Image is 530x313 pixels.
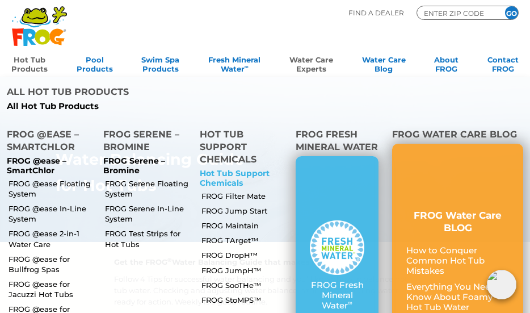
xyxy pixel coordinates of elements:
[201,191,287,201] a: FROG Filter Mate
[201,206,287,216] a: FROG Jump Start
[11,52,48,74] a: Hot TubProducts
[201,220,287,231] a: FROG Maintain
[7,86,256,101] h4: All Hot Tub Products
[200,128,283,169] h4: Hot Tub Support Chemicals
[289,52,333,74] a: Water CareExperts
[487,270,516,299] img: openIcon
[7,128,90,156] h4: FROG @ease – SmartChlor
[200,168,270,188] a: Hot Tub Support Chemicals
[406,282,509,312] p: Everything You Need to Know About Foamy Hot Tub Water
[9,279,94,299] a: FROG @ease for Jacuzzi Hot Tubs
[348,6,404,20] p: Find A Dealer
[310,280,364,311] p: FROG Fresh Mineral Water
[392,128,523,144] h4: FROG Water Care Blog
[201,280,287,290] a: FROG SooTHe™
[201,250,287,260] a: FROG DropH™
[105,228,190,249] a: FROG Test Strips for Hot Tubs
[9,254,94,274] a: FROG @ease for Bullfrog Spas
[77,52,113,74] a: PoolProducts
[406,209,509,234] h3: FROG Water Care BLOG
[103,128,186,156] h4: FROG Serene – Bromine
[103,156,186,176] p: FROG Serene – Bromine
[362,52,406,74] a: Water CareBlog
[141,52,179,74] a: Swim SpaProducts
[201,235,287,245] a: FROG TArget™
[348,299,352,307] sup: ∞
[9,178,94,199] a: FROG @ease Floating System
[201,265,287,276] a: FROG JumpH™
[208,52,260,74] a: Fresh MineralWater∞
[406,245,509,276] p: How to Conquer Common Hot Tub Mistakes
[105,203,190,224] a: FROG Serene In-Line System
[7,156,90,176] p: FROG @ease – SmartChlor
[487,52,519,74] a: ContactFROG
[245,64,249,70] sup: ∞
[423,8,491,18] input: Zip Code Form
[505,6,518,19] input: GO
[9,203,94,224] a: FROG @ease In-Line System
[7,101,256,111] a: All Hot Tub Products
[201,295,287,305] a: FROG StoMPS™
[105,178,190,199] a: FROG Serene Floating System
[9,228,94,249] a: FROG @ease 2-in-1 Water Care
[434,52,459,74] a: AboutFROG
[296,128,378,156] h4: FROG Fresh Mineral Water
